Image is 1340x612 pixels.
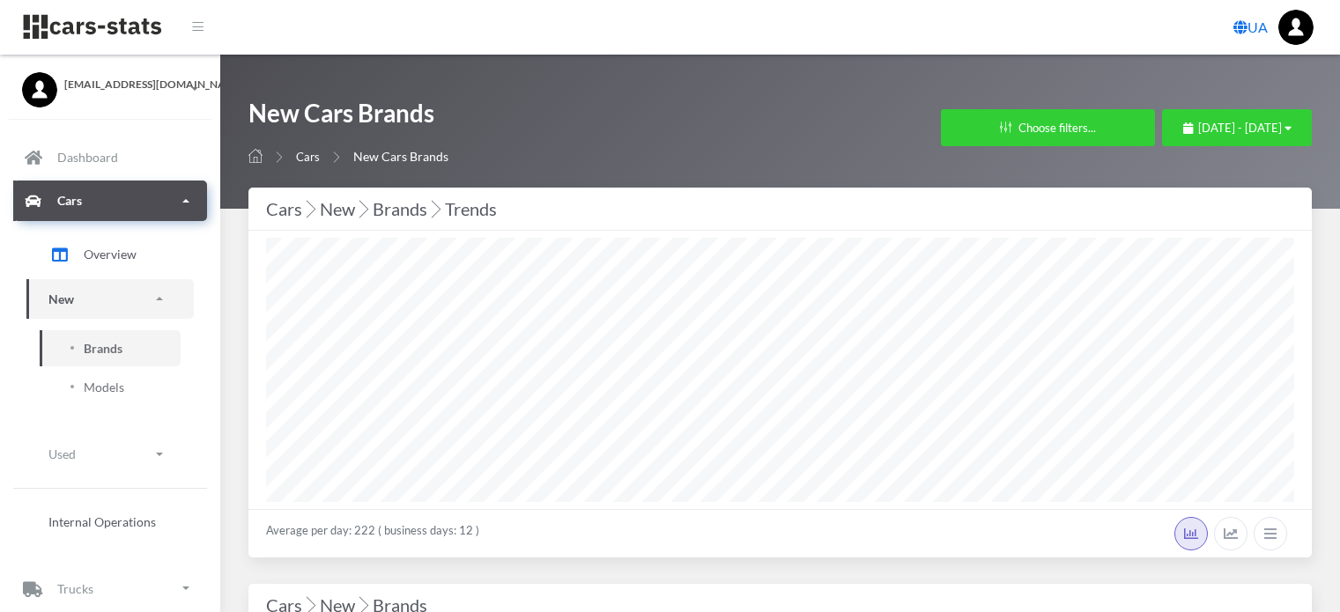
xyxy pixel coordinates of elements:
span: Internal Operations [48,512,156,530]
a: [EMAIL_ADDRESS][DOMAIN_NAME] [22,72,198,92]
span: Overview [84,245,137,263]
a: Overview [26,232,194,277]
p: Trucks [57,578,93,600]
a: Cars [296,150,320,164]
a: Cars [13,181,207,221]
a: Brands [40,330,181,366]
img: navbar brand [22,13,163,41]
span: Brands [84,339,122,358]
a: Used [26,434,194,474]
span: Models [84,378,124,396]
img: ... [1278,10,1314,45]
a: New [26,279,194,319]
p: Cars [57,189,82,211]
a: Trucks [13,568,207,608]
p: Used [48,443,76,465]
button: [DATE] - [DATE] [1162,109,1312,146]
a: Internal Operations [26,503,194,539]
h1: New Cars Brands [248,97,448,138]
a: Models [40,369,181,405]
p: Dashboard [57,146,118,168]
span: [DATE] - [DATE] [1198,121,1282,135]
div: Cars New Brands Trends [266,195,1294,223]
a: Dashboard [13,137,207,178]
a: UA [1226,10,1275,45]
span: [EMAIL_ADDRESS][DOMAIN_NAME] [64,77,198,92]
button: Choose filters... [941,109,1155,146]
span: New Cars Brands [353,149,448,164]
div: Average per day: 222 ( business days: 12 ) [248,509,1312,557]
p: New [48,288,74,310]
